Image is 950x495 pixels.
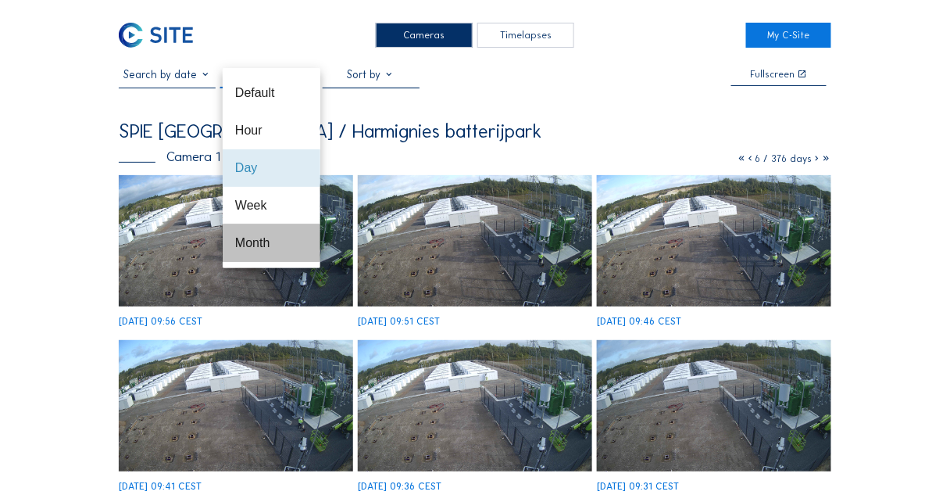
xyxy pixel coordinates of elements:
[755,152,812,164] span: 6 / 376 days
[746,23,831,48] a: My C-Site
[597,340,831,472] img: image_53216195
[220,68,317,88] div: Day
[751,70,795,79] div: Fullscreen
[597,482,679,491] div: [DATE] 09:31 CEST
[235,235,308,250] div: Month
[119,23,204,48] a: C-SITE Logo
[119,340,353,472] img: image_53216472
[358,482,441,491] div: [DATE] 09:36 CEST
[119,23,193,48] img: C-SITE Logo
[358,317,440,326] div: [DATE] 09:51 CEST
[119,150,220,163] div: Camera 1
[358,175,592,307] img: image_53216742
[235,160,308,175] div: Day
[119,482,202,491] div: [DATE] 09:41 CEST
[119,68,216,81] input: Search by date 󰅀
[235,85,308,100] div: Default
[376,23,473,48] div: Cameras
[235,198,308,213] div: Week
[477,23,574,48] div: Timelapses
[597,175,831,307] img: image_53216601
[597,317,681,326] div: [DATE] 09:46 CEST
[119,122,541,142] div: SPIE [GEOGRAPHIC_DATA] / Harmignies batterijpark
[119,317,202,326] div: [DATE] 09:56 CEST
[235,123,308,138] div: Hour
[119,175,353,307] img: image_53216875
[358,340,592,472] img: image_53216333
